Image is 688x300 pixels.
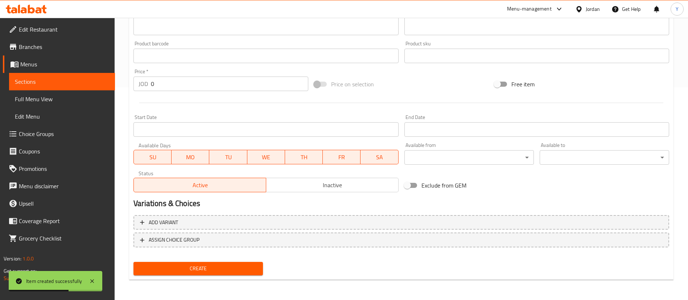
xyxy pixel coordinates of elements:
[3,212,115,230] a: Coverage Report
[3,195,115,212] a: Upsell
[3,143,115,160] a: Coupons
[326,152,358,163] span: FR
[250,152,282,163] span: WE
[247,150,285,164] button: WE
[421,181,466,190] span: Exclude from GEM
[22,254,34,263] span: 1.0.0
[15,112,109,121] span: Edit Menu
[19,234,109,243] span: Grocery Checklist
[9,73,115,90] a: Sections
[19,42,109,51] span: Branches
[133,198,669,209] h2: Variations & Choices
[133,150,172,164] button: SU
[133,233,669,247] button: ASSIGN CHOICE GROUP
[4,254,21,263] span: Version:
[139,79,148,88] p: JOD
[172,150,209,164] button: MO
[20,60,109,69] span: Menus
[3,160,115,177] a: Promotions
[133,215,669,230] button: Add variant
[9,108,115,125] a: Edit Menu
[676,5,679,13] span: Y
[174,152,206,163] span: MO
[139,264,257,273] span: Create
[269,180,396,190] span: Inactive
[4,266,37,276] span: Get support on:
[15,77,109,86] span: Sections
[133,178,266,192] button: Active
[149,218,178,227] span: Add variant
[361,150,398,164] button: SA
[15,95,109,103] span: Full Menu View
[363,152,395,163] span: SA
[26,277,82,285] div: Item created successfully
[3,38,115,56] a: Branches
[586,5,600,13] div: Jordan
[4,274,50,283] a: Support.OpsPlatform
[19,164,109,173] span: Promotions
[209,150,247,164] button: TU
[19,147,109,156] span: Coupons
[507,5,552,13] div: Menu-management
[137,180,263,190] span: Active
[404,49,669,63] input: Please enter product sku
[3,21,115,38] a: Edit Restaurant
[540,150,669,165] div: ​
[285,150,323,164] button: TH
[3,230,115,247] a: Grocery Checklist
[511,80,535,89] span: Free item
[133,49,398,63] input: Please enter product barcode
[331,80,374,89] span: Price on selection
[149,235,199,244] span: ASSIGN CHOICE GROUP
[133,262,263,275] button: Create
[19,25,109,34] span: Edit Restaurant
[9,90,115,108] a: Full Menu View
[19,199,109,208] span: Upsell
[288,152,320,163] span: TH
[266,178,399,192] button: Inactive
[151,77,308,91] input: Please enter price
[3,177,115,195] a: Menu disclaimer
[19,130,109,138] span: Choice Groups
[137,152,169,163] span: SU
[212,152,244,163] span: TU
[323,150,361,164] button: FR
[19,182,109,190] span: Menu disclaimer
[19,217,109,225] span: Coverage Report
[3,125,115,143] a: Choice Groups
[404,150,534,165] div: ​
[3,56,115,73] a: Menus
